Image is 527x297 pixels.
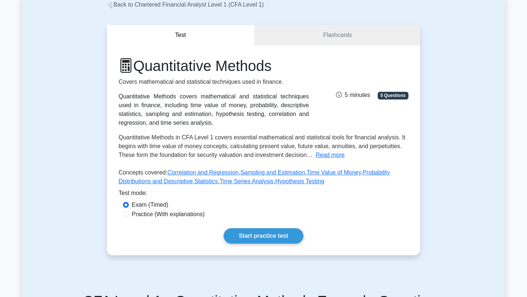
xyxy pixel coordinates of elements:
[316,151,345,159] button: Read more
[167,169,239,176] a: Correlation and Regression
[119,78,309,86] p: Covers mathematical and statistical techniques used in finance.
[224,228,303,244] a: Start practice test
[119,57,309,75] h1: Quantitative Methods
[220,178,274,184] a: Time Series Analysis
[240,169,305,176] a: Sampling and Estimation
[107,1,264,8] a: Back to Chartered Financial Analyst Level 1 (CFA Level 1)
[119,92,309,127] div: Quantitative Methods covers mathematical and statistical techniques used in finance, including ti...
[119,189,408,200] div: Test mode:
[275,178,324,184] a: Hypothesis Testing
[119,134,405,158] span: Quantitative Methods in CFA Level 1 covers essential mathematical and statistical tools for finan...
[378,92,408,99] span: 5 Questions
[132,200,168,209] label: Exam (Timed)
[107,25,255,46] button: Test
[132,210,205,219] label: Practice (With explanations)
[255,25,420,46] a: Flashcards
[307,169,361,176] a: Time Value of Money
[119,168,408,189] p: Concepts covered: , , , , ,
[336,92,370,98] span: 5 minutes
